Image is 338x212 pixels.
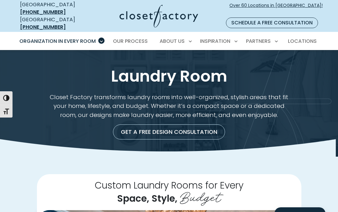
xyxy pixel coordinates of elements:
span: Inspiration [200,38,230,45]
h1: Laundry Room [24,67,314,85]
span: Our Process [113,38,148,45]
span: Over 60 Locations in [GEOGRAPHIC_DATA]! [229,2,323,15]
img: Closet Factory Logo [120,5,198,28]
span: About Us [160,38,185,45]
span: Organization in Every Room [19,38,96,45]
div: [GEOGRAPHIC_DATA] [20,16,88,31]
span: Custom Laundry Rooms for Every [95,179,243,192]
span: Locations [288,38,317,45]
a: [PHONE_NUMBER] [20,8,66,16]
nav: Primary Menu [15,33,323,50]
p: Closet Factory transforms laundry rooms into well-organized, stylish areas that fit your home, li... [49,93,289,119]
a: Get a Free Design Consultation [113,124,225,139]
a: [PHONE_NUMBER] [20,23,66,31]
span: Partners [246,38,271,45]
a: Schedule a Free Consultation [226,18,318,28]
span: Budget [180,185,221,206]
div: [GEOGRAPHIC_DATA] [20,1,88,16]
span: Space, Style, [117,192,177,205]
